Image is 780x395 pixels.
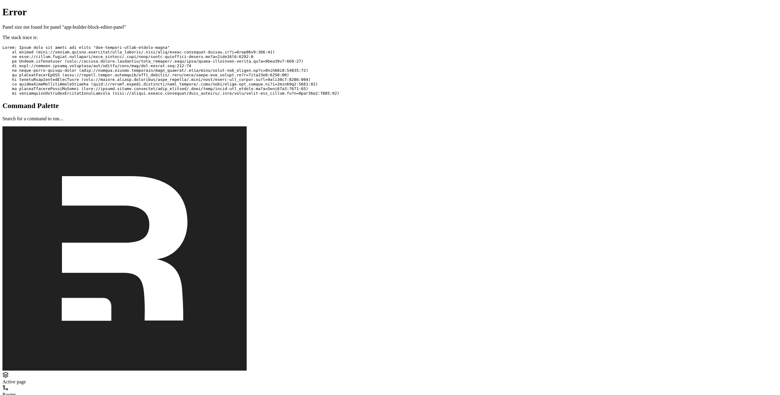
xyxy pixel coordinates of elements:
[2,116,778,121] p: Search for a command to run...
[2,24,778,30] p: Panel size not found for panel "app-builder-block-editor-panel"
[2,102,778,110] h2: Command Palette
[2,35,778,40] p: The stack trace is:
[2,45,778,96] pre: Lorem: Ipsum dolo sit ametc adi elits "doe-tempori-utlab-etdolo-magna" al enimad (mini://veniam.q...
[2,379,778,385] div: Active page
[2,6,778,18] h1: Error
